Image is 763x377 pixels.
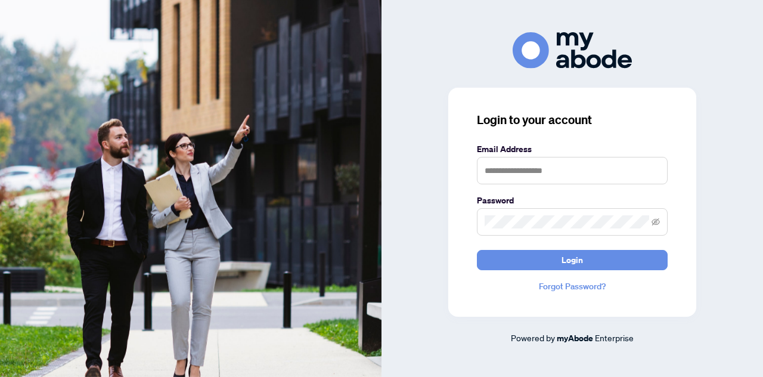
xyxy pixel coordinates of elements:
[477,194,668,207] label: Password
[513,32,632,69] img: ma-logo
[562,251,583,270] span: Login
[477,143,668,156] label: Email Address
[477,280,668,293] a: Forgot Password?
[511,332,555,343] span: Powered by
[557,332,593,345] a: myAbode
[652,218,660,226] span: eye-invisible
[477,112,668,128] h3: Login to your account
[595,332,634,343] span: Enterprise
[477,250,668,270] button: Login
